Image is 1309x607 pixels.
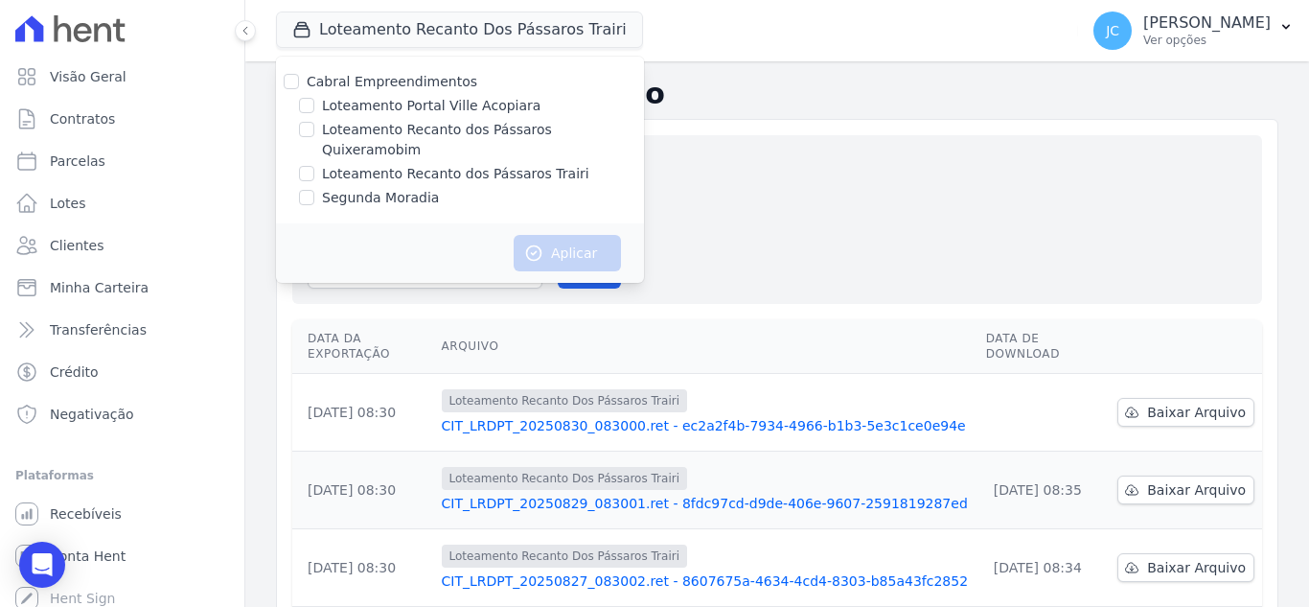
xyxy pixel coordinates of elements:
p: Ver opções [1143,33,1271,48]
td: [DATE] 08:30 [292,452,434,529]
span: Loteamento Recanto Dos Pássaros Trairi [442,389,688,412]
button: Aplicar [514,235,621,271]
span: Loteamento Recanto Dos Pássaros Trairi [442,545,688,568]
span: Parcelas [50,152,105,171]
label: Loteamento Recanto dos Pássaros Quixeramobim [322,120,644,160]
span: Crédito [50,362,99,382]
div: Open Intercom Messenger [19,542,65,588]
td: [DATE] 08:35 [978,452,1111,529]
span: Transferências [50,320,147,339]
a: Baixar Arquivo [1117,476,1254,504]
a: Recebíveis [8,495,237,533]
span: Negativação [50,405,134,424]
a: CIT_LRDPT_20250830_083000.ret - ec2a2f4b-7934-4966-b1b3-5e3c1ce0e94e [442,416,971,435]
td: [DATE] 08:34 [978,529,1111,607]
a: Clientes [8,226,237,265]
span: Conta Hent [50,547,126,566]
button: JC [PERSON_NAME] Ver opções [1078,4,1309,58]
span: Clientes [50,236,103,255]
th: Data de Download [978,319,1111,374]
span: Lotes [50,194,86,213]
span: Baixar Arquivo [1147,403,1246,422]
a: CIT_LRDPT_20250827_083002.ret - 8607675a-4634-4cd4-8303-b85a43fc2852 [442,572,971,591]
span: Visão Geral [50,67,126,86]
label: Segunda Moradia [322,188,439,208]
td: [DATE] 08:30 [292,529,434,607]
div: Plataformas [15,464,229,487]
a: Crédito [8,353,237,391]
span: Minha Carteira [50,278,149,297]
a: Contratos [8,100,237,138]
a: Lotes [8,184,237,222]
a: Visão Geral [8,58,237,96]
a: Transferências [8,311,237,349]
label: Loteamento Portal Ville Acopiara [322,96,540,116]
span: Contratos [50,109,115,128]
a: Baixar Arquivo [1117,398,1254,427]
label: Cabral Empreendimentos [307,74,477,89]
a: Baixar Arquivo [1117,553,1254,582]
a: Conta Hent [8,537,237,575]
a: Minha Carteira [8,268,237,307]
p: [PERSON_NAME] [1143,13,1271,33]
a: Parcelas [8,142,237,180]
span: JC [1106,24,1119,37]
th: Arquivo [434,319,978,374]
a: Negativação [8,395,237,433]
label: Loteamento Recanto dos Pássaros Trairi [322,164,589,184]
span: Recebíveis [50,504,122,524]
button: Loteamento Recanto Dos Pássaros Trairi [276,12,643,48]
a: CIT_LRDPT_20250829_083001.ret - 8fdc97cd-d9de-406e-9607-2591819287ed [442,494,971,513]
span: Loteamento Recanto Dos Pássaros Trairi [442,467,688,490]
span: Baixar Arquivo [1147,558,1246,577]
td: [DATE] 08:30 [292,374,434,452]
h2: Exportações de Retorno [276,77,1278,111]
span: Baixar Arquivo [1147,480,1246,500]
th: Data da Exportação [292,319,434,374]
